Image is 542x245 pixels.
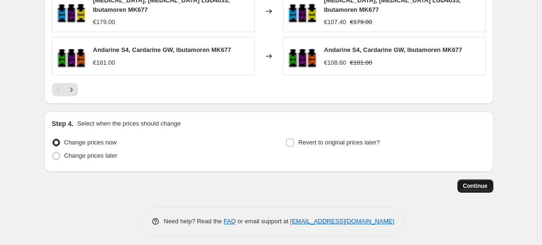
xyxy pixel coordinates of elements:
span: or email support at [236,218,290,225]
strike: €181.00 [350,58,372,68]
strike: €179.00 [350,17,372,27]
h2: Step 4. [52,119,74,128]
button: Continue [457,179,493,193]
div: €181.00 [93,58,115,68]
span: Change prices later [64,152,118,159]
span: Andarine S4, Cardarine GW, Ibutamoren MK677 [93,46,232,53]
button: Next [65,83,78,96]
img: Combo-11_80x.jpg [288,42,317,70]
div: €107.40 [324,17,346,27]
p: Select when the prices should change [77,119,181,128]
span: Change prices now [64,139,117,146]
div: €179.00 [93,17,115,27]
a: [EMAIL_ADDRESS][DOMAIN_NAME] [290,218,394,225]
span: Continue [463,182,488,190]
nav: Pagination [52,83,78,96]
span: Revert to original prices later? [298,139,380,146]
a: FAQ [224,218,236,225]
img: Combo-11_80x.jpg [57,42,86,70]
span: Need help? Read the [164,218,224,225]
div: €108.60 [324,58,346,68]
span: Andarine S4, Cardarine GW, Ibutamoren MK677 [324,46,463,53]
